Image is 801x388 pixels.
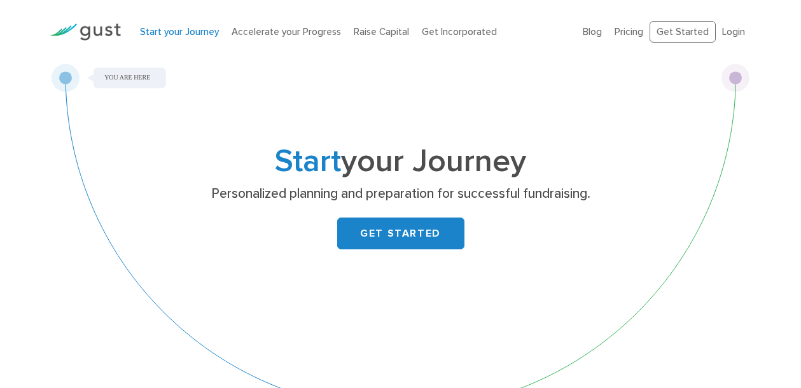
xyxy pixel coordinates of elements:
h1: your Journey [150,147,652,176]
a: Pricing [615,26,643,38]
a: Accelerate your Progress [232,26,341,38]
a: Raise Capital [354,26,409,38]
span: Start [275,142,341,180]
a: Get Incorporated [422,26,497,38]
p: Personalized planning and preparation for successful fundraising. [154,185,647,203]
img: Gust Logo [50,24,121,41]
a: GET STARTED [337,218,464,249]
a: Blog [583,26,602,38]
a: Start your Journey [140,26,219,38]
a: Get Started [650,21,716,43]
a: Login [722,26,745,38]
